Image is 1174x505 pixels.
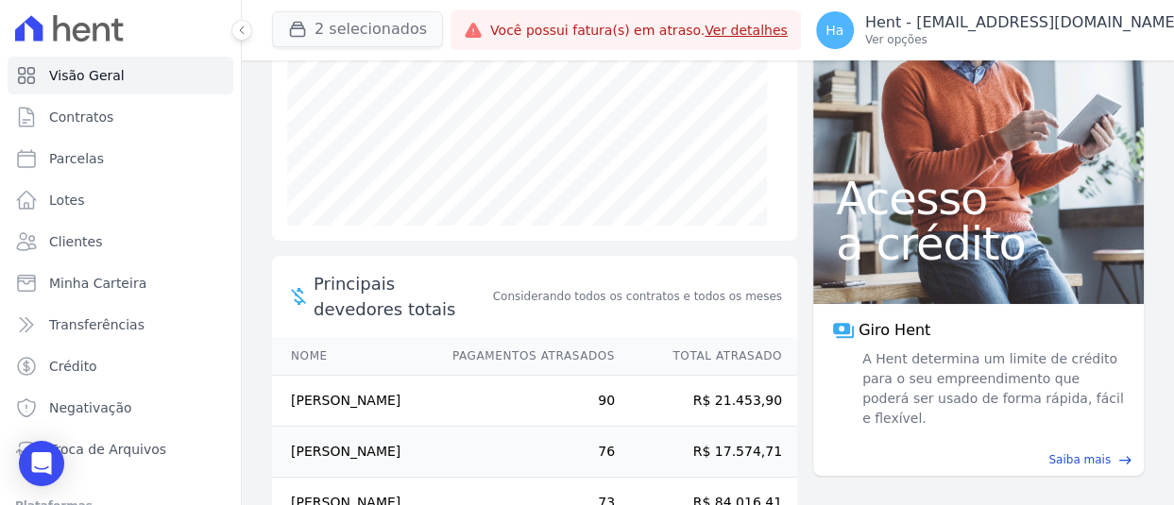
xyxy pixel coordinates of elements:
[19,441,64,486] div: Open Intercom Messenger
[49,66,125,85] span: Visão Geral
[272,376,434,427] td: [PERSON_NAME]
[434,337,616,376] th: Pagamentos Atrasados
[1118,453,1132,467] span: east
[314,271,489,322] span: Principais devedores totais
[8,430,233,468] a: Troca de Arquivos
[49,274,146,293] span: Minha Carteira
[49,398,132,417] span: Negativação
[49,232,102,251] span: Clientes
[705,23,788,38] a: Ver detalhes
[8,223,233,261] a: Clientes
[49,315,145,334] span: Transferências
[8,347,233,385] a: Crédito
[272,11,443,47] button: 2 selecionados
[490,21,788,41] span: Você possui fatura(s) em atraso.
[272,337,434,376] th: Nome
[434,376,616,427] td: 90
[859,349,1125,429] span: A Hent determina um limite de crédito para o seu empreendimento que poderá ser usado de forma ráp...
[616,376,797,427] td: R$ 21.453,90
[49,149,104,168] span: Parcelas
[1048,451,1111,468] span: Saiba mais
[825,451,1132,468] a: Saiba mais east
[8,57,233,94] a: Visão Geral
[8,264,233,302] a: Minha Carteira
[8,98,233,136] a: Contratos
[8,389,233,427] a: Negativação
[49,191,85,210] span: Lotes
[493,288,782,305] span: Considerando todos os contratos e todos os meses
[8,181,233,219] a: Lotes
[859,319,930,342] span: Giro Hent
[836,176,1121,221] span: Acesso
[49,440,166,459] span: Troca de Arquivos
[616,427,797,478] td: R$ 17.574,71
[836,221,1121,266] span: a crédito
[49,357,97,376] span: Crédito
[272,427,434,478] td: [PERSON_NAME]
[434,427,616,478] td: 76
[8,140,233,177] a: Parcelas
[825,24,843,37] span: Ha
[49,108,113,126] span: Contratos
[8,306,233,344] a: Transferências
[616,337,797,376] th: Total Atrasado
